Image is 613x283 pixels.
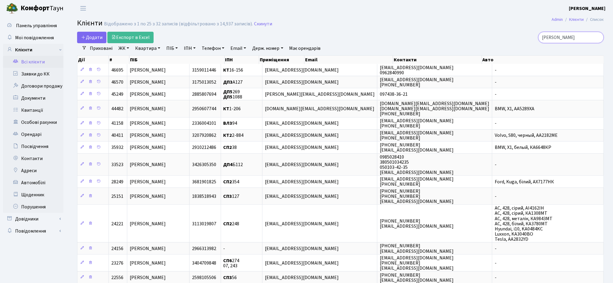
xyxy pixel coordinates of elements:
span: 2966313982 [192,245,216,252]
a: Додати [77,32,106,43]
span: - [495,274,497,281]
a: Автомобілі [3,177,64,189]
a: Телефон [199,43,227,53]
span: [EMAIL_ADDRESS][DOMAIN_NAME] [PHONE_NUMBER] [380,117,454,129]
span: 274 07, 243 [223,257,240,269]
a: ІПН [181,43,198,53]
span: [EMAIL_ADDRESS][DOMAIN_NAME] [265,144,339,151]
a: Посвідчення [3,140,64,153]
b: КТ [223,105,230,112]
a: Довідники [3,213,64,225]
div: Відображено з 1 по 25 з 32 записів (відфільтровано з 14,937 записів). [104,21,253,27]
span: [EMAIL_ADDRESS][DOMAIN_NAME] [265,178,339,185]
span: [EMAIL_ADDRESS][DOMAIN_NAME] [PHONE_NUMBER] [380,130,454,141]
img: logo.png [6,2,18,14]
span: Таун [21,3,64,14]
span: [EMAIL_ADDRESS][DOMAIN_NAME] [265,79,339,85]
span: 3681901825 [192,178,216,185]
span: Мої повідомлення [15,34,54,41]
th: ПІБ [129,56,225,64]
span: BMW, X1, белый, КА6648КР [495,144,551,151]
b: Комфорт [21,3,50,13]
span: - [495,193,497,200]
span: [PERSON_NAME] [130,67,166,73]
span: 3426305350 [192,161,216,168]
span: 2885807694 [192,91,216,98]
b: СП3 [223,193,232,200]
b: СП3 [223,274,232,281]
span: 3404709848 [192,260,216,266]
span: 16-156 [223,67,243,73]
span: [DOMAIN_NAME][EMAIL_ADDRESS][DOMAIN_NAME] [265,105,374,112]
b: ДП5 [223,88,233,95]
span: [PERSON_NAME] [130,260,166,266]
span: BMW, X1, AA5289XA [495,105,534,112]
span: [PHONE_NUMBER] [EMAIL_ADDRESS][DOMAIN_NAME] [380,218,454,230]
th: Email [305,56,393,64]
span: [PERSON_NAME] [130,178,166,185]
span: 44482 [111,105,123,112]
a: Заявки до КК [3,68,64,80]
a: Орендарі [3,128,64,140]
a: Квартира [133,43,163,53]
a: Квитанції [3,104,64,116]
a: Панель управління [3,20,64,32]
th: Контакти [393,56,482,64]
span: - [495,245,497,252]
span: 56 [223,274,237,281]
a: Адреси [3,165,64,177]
span: [PERSON_NAME] [130,120,166,127]
span: 127 [223,193,240,200]
b: СП2 [223,178,232,185]
span: 2950607744 [192,105,216,112]
th: Приміщення [259,56,305,64]
span: 24221 [111,220,123,227]
span: - [495,91,497,98]
span: [PHONE_NUMBER] [EMAIL_ADDRESS][DOMAIN_NAME] [380,142,454,153]
span: Volvo, S80, черный, AA2182ME [495,132,558,139]
span: 40411 [111,132,123,139]
span: 3207920862 [192,132,216,139]
a: Договори продажу [3,80,64,92]
span: [EMAIL_ADDRESS][DOMAIN_NAME] [PHONE_NUMBER] [380,176,454,188]
span: [PERSON_NAME] [130,91,166,98]
b: СП2 [223,220,232,227]
th: ІПН [225,56,259,64]
span: [PERSON_NAME] [130,161,166,168]
span: [EMAIL_ADDRESS][DOMAIN_NAME] 0962840990 [380,64,454,76]
span: 94 [223,120,237,127]
span: 1838518943 [192,193,216,200]
button: Переключити навігацію [76,3,91,13]
span: 248 [223,220,240,227]
span: 354 [223,178,240,185]
span: 2598105506 [192,274,216,281]
a: [PERSON_NAME] [569,5,606,12]
b: ДП5 [223,94,233,100]
a: Держ. номер [250,43,285,53]
nav: breadcrumb [543,13,613,26]
th: Авто [482,56,604,64]
span: 28249 [111,178,123,185]
b: КТ [223,67,230,73]
th: # [109,56,129,64]
span: 097438-36-21 [380,91,408,98]
span: - [495,120,497,127]
span: 0985028410 380501034235 050103-42-35 [EMAIL_ADDRESS][DOMAIN_NAME] [380,154,454,176]
span: [PERSON_NAME] [130,274,166,281]
b: СП6 [223,257,232,264]
b: ДП3 [223,79,233,85]
span: [PERSON_NAME] [130,193,166,200]
span: Панель управління [16,22,57,29]
a: Порушення [3,201,64,213]
span: [EMAIL_ADDRESS][DOMAIN_NAME] [265,245,339,252]
span: [PERSON_NAME] [130,132,166,139]
span: 3159011446 [192,67,216,73]
a: Клієнти [569,16,584,23]
span: [EMAIL_ADDRESS][DOMAIN_NAME] [265,161,339,168]
b: КТ2 [223,132,232,139]
span: Б112 [223,161,243,168]
span: Додати [81,34,103,41]
input: Пошук... [538,32,604,43]
span: [PERSON_NAME] [130,144,166,151]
